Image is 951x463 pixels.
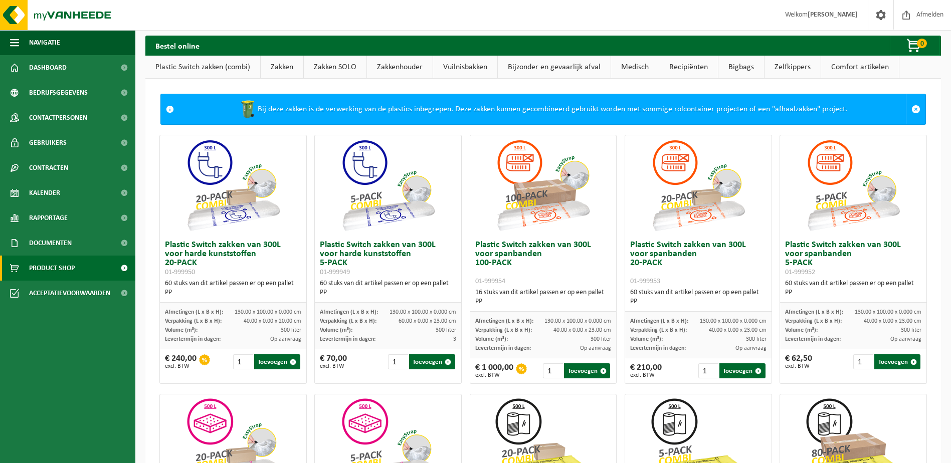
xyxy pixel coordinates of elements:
[338,135,438,236] img: 01-999949
[320,288,456,297] div: PP
[630,318,688,324] span: Afmetingen (L x B x H):
[864,318,921,324] span: 40.00 x 0.00 x 23.00 cm
[785,336,841,342] span: Levertermijn in dagen:
[165,363,197,369] span: excl. BTW
[235,309,301,315] span: 130.00 x 100.00 x 0.000 cm
[475,297,612,306] div: PP
[320,309,378,315] span: Afmetingen (L x B x H):
[165,279,301,297] div: 60 stuks van dit artikel passen er op een pallet
[564,363,610,378] button: Toevoegen
[165,241,301,277] h3: Plastic Switch zakken van 300L voor harde kunststoffen 20-PACK
[399,318,456,324] span: 60.00 x 0.00 x 23.00 cm
[320,241,456,277] h3: Plastic Switch zakken van 300L voor harde kunststoffen 5-PACK
[718,56,764,79] a: Bigbags
[475,318,533,324] span: Afmetingen (L x B x H):
[853,354,873,369] input: 1
[785,288,921,297] div: PP
[281,327,301,333] span: 300 liter
[320,327,352,333] span: Volume (m³):
[553,327,611,333] span: 40.00 x 0.00 x 23.00 cm
[630,297,767,306] div: PP
[746,336,767,342] span: 300 liter
[785,318,842,324] span: Verpakking (L x B x H):
[233,354,253,369] input: 1
[785,269,815,276] span: 01-999952
[698,363,718,378] input: 1
[475,345,531,351] span: Levertermijn in dagen:
[785,354,812,369] div: € 62,50
[874,354,920,369] button: Toevoegen
[29,230,72,256] span: Documenten
[630,288,767,306] div: 60 stuks van dit artikel passen er op een pallet
[821,56,899,79] a: Comfort artikelen
[320,269,350,276] span: 01-999949
[475,327,532,333] span: Verpakking (L x B x H):
[785,309,843,315] span: Afmetingen (L x B x H):
[165,327,198,333] span: Volume (m³):
[165,336,221,342] span: Levertermijn in dagen:
[785,279,921,297] div: 60 stuks van dit artikel passen er op een pallet
[320,363,347,369] span: excl. BTW
[591,336,611,342] span: 300 liter
[493,135,593,236] img: 01-999954
[320,318,376,324] span: Verpakking (L x B x H):
[917,39,927,48] span: 0
[630,363,662,378] div: € 210,00
[145,56,260,79] a: Plastic Switch zakken (combi)
[906,94,925,124] a: Sluit melding
[630,345,686,351] span: Levertermijn in dagen:
[475,241,612,286] h3: Plastic Switch zakken van 300L voor spanbanden 100-PACK
[29,105,87,130] span: Contactpersonen
[29,205,68,230] span: Rapportage
[709,327,767,333] span: 40.00 x 0.00 x 23.00 cm
[244,318,301,324] span: 40.00 x 0.00 x 20.00 cm
[890,36,940,56] button: 0
[433,56,497,79] a: Vuilnisbakken
[890,336,921,342] span: Op aanvraag
[183,135,283,236] img: 01-999950
[630,372,662,378] span: excl. BTW
[700,318,767,324] span: 130.00 x 100.00 x 0.000 cm
[580,345,611,351] span: Op aanvraag
[270,336,301,342] span: Op aanvraag
[29,30,60,55] span: Navigatie
[261,56,303,79] a: Zakken
[803,135,903,236] img: 01-999952
[630,336,663,342] span: Volume (m³):
[475,288,612,306] div: 16 stuks van dit artikel passen er op een pallet
[544,318,611,324] span: 130.00 x 100.00 x 0.000 cm
[630,327,687,333] span: Verpakking (L x B x H):
[29,180,60,205] span: Kalender
[409,354,455,369] button: Toevoegen
[765,56,821,79] a: Zelfkippers
[735,345,767,351] span: Op aanvraag
[630,241,767,286] h3: Plastic Switch zakken van 300L voor spanbanden 20-PACK
[475,363,513,378] div: € 1 000,00
[165,288,301,297] div: PP
[785,363,812,369] span: excl. BTW
[659,56,718,79] a: Recipiënten
[808,11,858,19] strong: [PERSON_NAME]
[855,309,921,315] span: 130.00 x 100.00 x 0.000 cm
[453,336,456,342] span: 3
[785,327,818,333] span: Volume (m³):
[29,130,67,155] span: Gebruikers
[498,56,611,79] a: Bijzonder en gevaarlijk afval
[29,80,88,105] span: Bedrijfsgegevens
[648,135,748,236] img: 01-999953
[901,327,921,333] span: 300 liter
[611,56,659,79] a: Medisch
[320,336,375,342] span: Levertermijn in dagen:
[165,354,197,369] div: € 240,00
[475,372,513,378] span: excl. BTW
[29,155,68,180] span: Contracten
[630,278,660,285] span: 01-999953
[719,363,766,378] button: Toevoegen
[29,281,110,306] span: Acceptatievoorwaarden
[475,336,508,342] span: Volume (m³):
[304,56,366,79] a: Zakken SOLO
[165,309,223,315] span: Afmetingen (L x B x H):
[785,241,921,277] h3: Plastic Switch zakken van 300L voor spanbanden 5-PACK
[320,279,456,297] div: 60 stuks van dit artikel passen er op een pallet
[436,327,456,333] span: 300 liter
